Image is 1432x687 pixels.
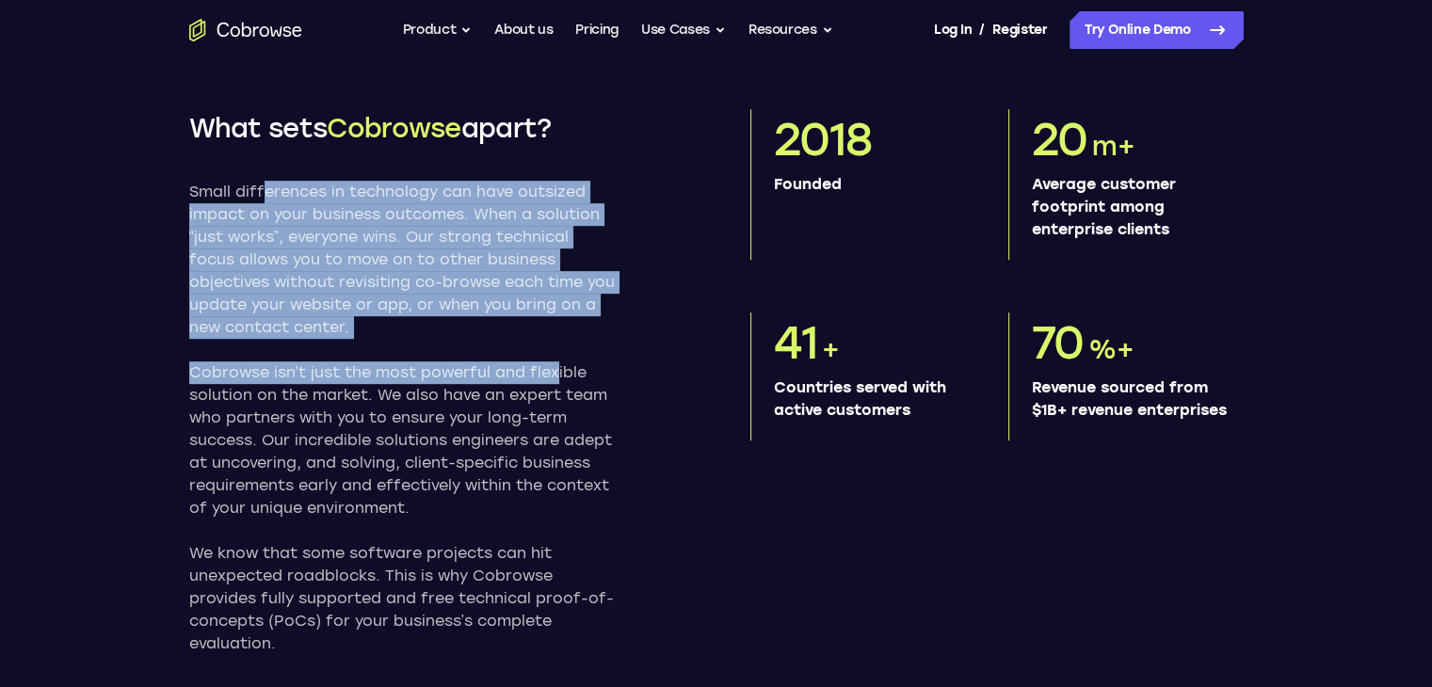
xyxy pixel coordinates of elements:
a: Try Online Demo [1070,11,1244,49]
p: Revenue sourced from $1B+ revenue enterprises [1032,376,1229,422]
p: Countries served with active customers [774,376,971,422]
a: Pricing [575,11,619,49]
a: Go to the home page [189,19,302,41]
h2: What sets apart? [189,109,615,147]
button: Product [403,11,473,49]
span: Cobrowse [327,112,460,144]
span: 70 [1032,315,1085,370]
span: 2018 [774,112,872,167]
button: Resources [748,11,833,49]
span: 41 [774,315,818,370]
a: Log In [934,11,972,49]
a: About us [494,11,553,49]
span: / [979,19,985,41]
p: Small differences in technology can have outsized impact on your business outcomes. When a soluti... [189,181,615,339]
span: + [822,333,839,365]
span: 20 [1032,112,1088,167]
span: %+ [1088,333,1134,365]
span: m+ [1092,130,1134,162]
button: Use Cases [641,11,726,49]
p: Cobrowse isn’t just the most powerful and flexible solution on the market. We also have an expert... [189,361,615,519]
p: We know that some software projects can hit unexpected roadblocks. This is why Cobrowse provides ... [189,542,615,655]
p: Average customer footprint among enterprise clients [1032,173,1229,241]
a: Register [992,11,1047,49]
p: Founded [774,173,971,196]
